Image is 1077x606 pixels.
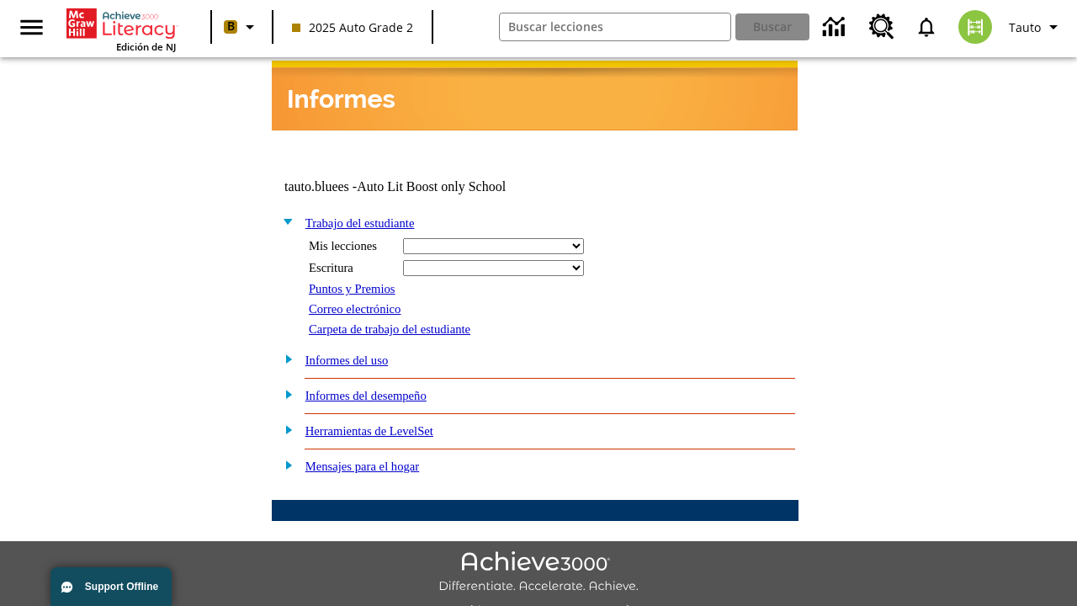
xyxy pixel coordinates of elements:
[116,40,176,53] span: Edición de NJ
[305,389,427,402] a: Informes del desempeño
[217,12,267,42] button: Boost El color de la clase es anaranjado claro. Cambiar el color de la clase.
[309,261,393,275] div: Escritura
[357,179,506,194] nobr: Auto Lit Boost only School
[813,4,859,50] a: Centro de información
[66,5,176,53] div: Portada
[227,16,235,37] span: B
[948,5,1002,49] button: Escoja un nuevo avatar
[309,322,470,336] a: Carpeta de trabajo del estudiante
[276,386,294,401] img: plus.gif
[276,422,294,437] img: plus.gif
[276,457,294,472] img: plus.gif
[958,10,992,44] img: avatar image
[305,460,420,473] a: Mensajes para el hogar
[305,216,415,230] a: Trabajo del estudiante
[272,61,798,130] img: header
[1002,12,1070,42] button: Perfil/Configuración
[500,13,731,40] input: Buscar campo
[309,302,401,316] a: Correo electrónico
[50,567,172,606] button: Support Offline
[292,19,413,36] span: 2025 Auto Grade 2
[276,214,294,229] img: minus.gif
[309,282,395,295] a: Puntos y Premios
[85,581,158,593] span: Support Offline
[305,353,389,367] a: Informes del uso
[438,551,639,594] img: Achieve3000 Differentiate Accelerate Achieve
[276,351,294,366] img: plus.gif
[284,179,594,194] td: tauto.bluees -
[1009,19,1041,36] span: Tauto
[7,3,56,52] button: Abrir el menú lateral
[309,239,393,253] div: Mis lecciones
[905,5,948,49] a: Notificaciones
[305,424,433,438] a: Herramientas de LevelSet
[859,4,905,50] a: Centro de recursos, Se abrirá en una pestaña nueva.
